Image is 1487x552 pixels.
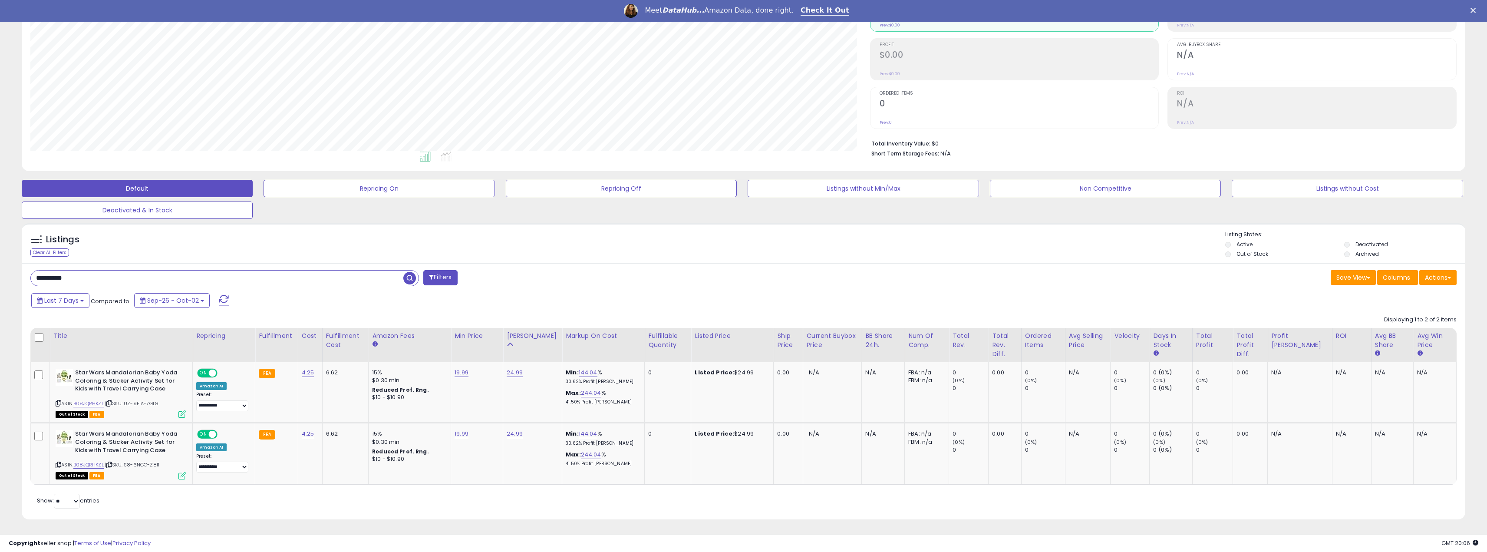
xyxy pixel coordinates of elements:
div: Amazon Fees [372,331,447,340]
b: Short Term Storage Fees: [871,150,939,157]
small: (0%) [1196,377,1208,384]
div: $24.99 [695,369,767,377]
div: 6.62 [326,369,362,377]
b: Min: [566,430,579,438]
div: Avg Selling Price [1069,331,1107,350]
div: N/A [865,430,898,438]
span: 2025-10-10 20:06 GMT [1441,539,1478,547]
div: Title [53,331,189,340]
b: Listed Price: [695,368,734,377]
img: 41-7c0pK8fL._SL40_.jpg [56,369,73,386]
div: % [566,451,638,467]
div: 0 [1196,430,1233,438]
div: Ship Price [777,331,799,350]
b: Min: [566,368,579,377]
div: 0 [1025,369,1065,377]
a: Terms of Use [74,539,111,547]
div: $24.99 [695,430,767,438]
small: FBA [259,369,275,378]
div: Repricing [196,331,251,340]
a: 144.04 [579,368,597,377]
b: Star Wars Mandalorian Baby Yoda Coloring & Sticker Activity Set for Kids with Travel Carrying Case [75,369,181,395]
small: (0%) [1196,439,1208,446]
div: N/A [1069,430,1104,438]
div: FBA: n/a [908,430,942,438]
a: 4.25 [302,430,314,438]
button: Columns [1377,270,1418,285]
div: N/A [1417,430,1450,438]
div: Preset: [196,453,248,473]
button: Repricing On [264,180,495,197]
div: Total Profit [1196,331,1230,350]
h2: $0.00 [880,50,1159,62]
div: N/A [1417,369,1450,377]
div: 0 [1196,446,1233,454]
div: $10 - $10.90 [372,394,444,401]
div: Amazon AI [196,443,227,451]
div: N/A [1271,369,1325,377]
a: 19.99 [455,368,468,377]
div: 0 [1196,384,1233,392]
span: Columns [1383,273,1410,282]
strong: Copyright [9,539,40,547]
div: 0 [1025,446,1065,454]
label: Active [1236,241,1253,248]
div: N/A [865,369,898,377]
div: 0 (0%) [1153,446,1192,454]
h2: N/A [1177,50,1456,62]
div: [PERSON_NAME] [507,331,558,340]
button: Listings without Cost [1232,180,1463,197]
a: B08JQRHKZL [73,461,104,469]
img: 41-7c0pK8fL._SL40_.jpg [56,430,73,447]
div: 0.00 [992,369,1015,377]
b: Reduced Prof. Rng. [372,386,429,393]
div: Preset: [196,392,248,411]
div: 15% [372,430,444,438]
div: ASIN: [56,369,186,417]
div: N/A [1336,369,1365,377]
div: Cost [302,331,319,340]
div: seller snap | | [9,539,151,548]
button: Sep-26 - Oct-02 [134,293,210,308]
span: N/A [809,368,819,377]
small: Avg BB Share. [1375,350,1380,357]
a: 24.99 [507,368,523,377]
small: (0%) [1153,377,1165,384]
div: 0 [1196,369,1233,377]
a: 24.99 [507,430,523,438]
b: Reduced Prof. Rng. [372,448,429,455]
a: Privacy Policy [112,539,151,547]
div: 0 [648,430,684,438]
small: Prev: $0.00 [880,71,900,76]
th: The percentage added to the cost of goods (COGS) that forms the calculator for Min & Max prices. [562,328,645,362]
div: Fulfillment Cost [326,331,365,350]
div: Close [1471,8,1479,13]
div: N/A [1271,430,1325,438]
p: 30.62% Profit [PERSON_NAME] [566,379,638,385]
h2: N/A [1177,99,1456,110]
div: Total Rev. Diff. [992,331,1018,359]
div: 0.00 [992,430,1015,438]
div: 0 [1114,446,1149,454]
div: Ordered Items [1025,331,1062,350]
div: 0 [1025,384,1065,392]
div: 0 [953,446,988,454]
button: Non Competitive [990,180,1221,197]
div: N/A [1375,430,1407,438]
div: 0 [953,369,988,377]
div: N/A [1069,369,1104,377]
span: Profit [880,43,1159,47]
small: Prev: N/A [1177,23,1194,28]
a: B08JQRHKZL [73,400,104,407]
span: Compared to: [91,297,131,305]
span: All listings that are currently out of stock and unavailable for purchase on Amazon [56,472,88,479]
label: Archived [1355,250,1379,258]
div: $10 - $10.90 [372,456,444,463]
small: Prev: N/A [1177,71,1194,76]
h5: Listings [46,234,79,246]
a: 144.04 [579,430,597,438]
small: Prev: $0.00 [880,23,900,28]
a: 19.99 [455,430,468,438]
i: DataHub... [662,6,704,14]
div: FBM: n/a [908,438,942,446]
